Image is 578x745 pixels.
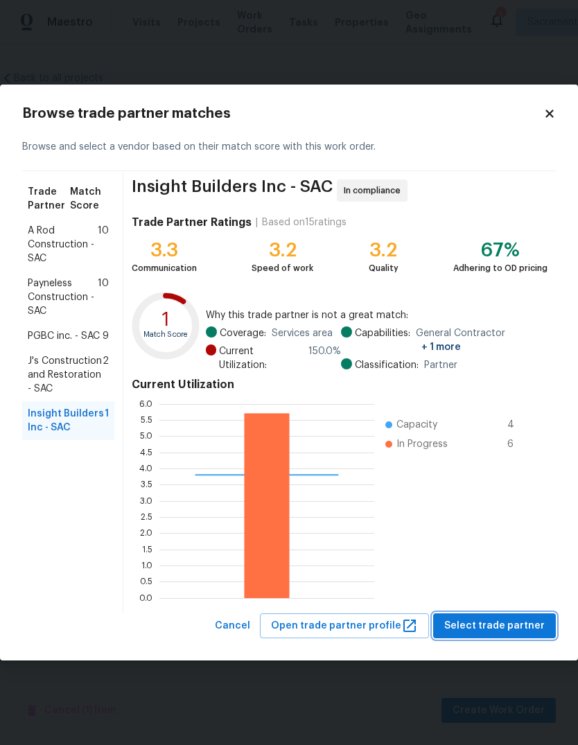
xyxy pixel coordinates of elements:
text: 1 [162,310,170,329]
div: 3.2 [252,243,313,257]
span: Open trade partner profile [271,617,418,635]
text: 5.0 [140,432,152,440]
span: Services area [272,326,333,340]
text: 4.5 [140,448,152,456]
text: 4.0 [139,464,152,473]
span: Coverage: [220,326,266,340]
span: Capabilities: [355,326,410,354]
span: 2 [103,354,109,396]
span: Partner [424,358,457,372]
span: Current Utilization: [219,344,303,372]
span: Match Score [70,185,109,213]
div: Browse and select a vendor based on their match score with this work order. [22,123,556,171]
div: 3.2 [369,243,399,257]
span: Select trade partner [444,617,545,635]
div: Adhering to OD pricing [453,261,548,275]
span: Why this trade partner is not a great match: [206,308,548,322]
span: Insight Builders Inc - SAC [28,407,105,435]
div: Speed of work [252,261,313,275]
div: 67% [453,243,548,257]
div: 3.3 [132,243,197,257]
span: 10 [98,224,109,265]
text: 6.0 [139,399,152,407]
button: Select trade partner [433,613,556,639]
div: Communication [132,261,197,275]
span: 10 [98,277,109,318]
span: Classification: [355,358,419,372]
span: Trade Partner [28,185,70,213]
h4: Trade Partner Ratings [132,216,252,229]
span: 1 [105,407,109,435]
span: 6 [507,437,529,451]
span: A Rod Construction - SAC [28,224,98,265]
span: Cancel [215,617,250,635]
text: 2.5 [141,513,152,521]
button: Cancel [209,613,256,639]
span: In compliance [344,184,406,198]
span: General Contractor [416,326,548,354]
span: 9 [103,329,109,343]
text: Match Score [143,331,189,339]
text: 0.5 [140,577,152,586]
span: In Progress [396,437,448,451]
span: Capacity [396,418,437,432]
span: + 1 more [421,342,461,352]
span: 150.0 % [308,344,341,372]
div: Based on 15 ratings [262,216,347,229]
div: | [252,216,262,229]
text: 0.0 [139,593,152,602]
button: Open trade partner profile [260,613,429,639]
span: Insight Builders Inc - SAC [132,179,333,202]
text: 2.0 [140,529,152,537]
h4: Current Utilization [132,378,548,392]
span: Payneless Construction - SAC [28,277,98,318]
span: PGBC inc. - SAC [28,329,100,343]
text: 3.5 [141,480,152,489]
span: J's Construction and Restoration - SAC [28,354,103,396]
text: 1.0 [141,561,152,570]
text: 3.0 [140,496,152,505]
text: 5.5 [141,416,152,424]
div: Quality [369,261,399,275]
text: 1.5 [142,545,152,553]
h2: Browse trade partner matches [22,107,543,121]
span: 4 [507,418,529,432]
